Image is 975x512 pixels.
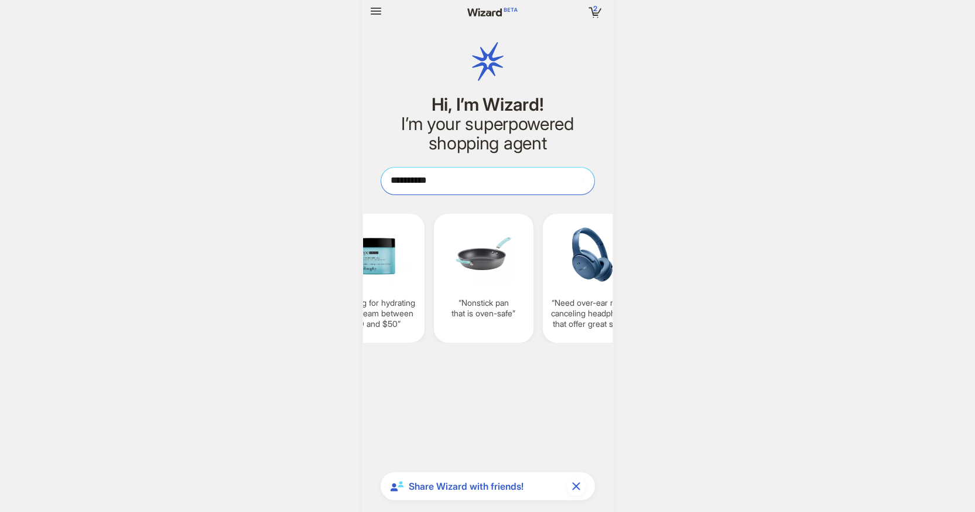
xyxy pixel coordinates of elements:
img: Nonstick%20pan%20that%20is%20ovensafe-91bcac04.png [439,221,529,288]
q: Need over-ear noise-canceling headphones that offer great sound quality and comfort for long use [548,298,638,330]
span: Share Wizard with friends! [409,480,562,493]
img: Need%20over-ear%20noise-canceling%20headphones%20that%20offer%20great%20sound%20quality%20and%20c... [548,221,638,288]
q: Looking for hydrating facial cream between $40 and $50 [330,298,420,330]
div: Nonstick pan that is oven-safe [434,214,533,343]
img: Looking%20for%20hydrating%20facial%20cream%20between%2040%20and%2050-cd94efd8.png [330,221,420,288]
h1: Hi, I’m Wizard! [381,95,595,114]
h2: I’m your superpowered shopping agent [381,114,595,153]
div: Need over-ear noise-canceling headphones that offer great sound quality and comfort for long use [543,214,642,343]
span: 2 [593,4,597,13]
div: Looking for hydrating facial cream between $40 and $50 [325,214,425,343]
div: Share Wizard with friends! [381,472,595,500]
q: Nonstick pan that is oven-safe [439,298,529,319]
